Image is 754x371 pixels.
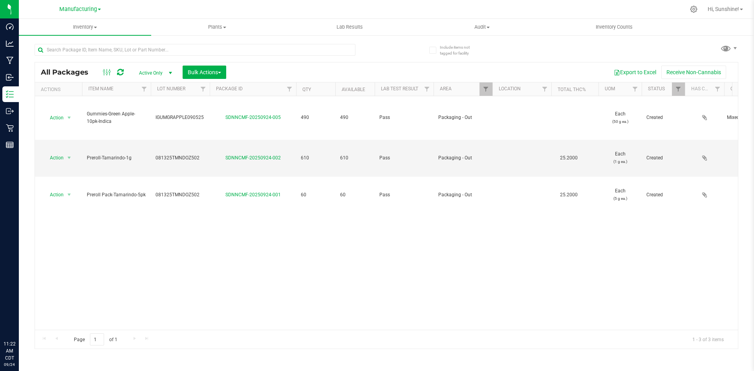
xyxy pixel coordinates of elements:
a: Filter [197,82,210,96]
a: Filter [711,82,724,96]
span: Pass [379,154,429,162]
inline-svg: Manufacturing [6,57,14,64]
span: 081325TMNDOZ502 [156,154,205,162]
a: Filter [629,82,642,96]
span: Plants [152,24,283,31]
span: Created [646,191,680,199]
p: 11:22 AM CDT [4,340,15,362]
p: (5 g ea.) [603,195,637,202]
span: Manufacturing [59,6,97,13]
span: Packaging - Out [438,154,488,162]
a: Filter [672,82,685,96]
span: Hi, Sunshine! [708,6,739,12]
span: Action [43,189,64,200]
span: Audit [416,24,548,31]
a: Location [499,86,521,91]
th: Has COA [685,82,724,96]
span: Bulk Actions [188,69,221,75]
span: Packaging - Out [438,191,488,199]
span: 490 [301,114,331,121]
a: UOM [605,86,615,91]
span: Preroll-Tamarindo-1g [87,154,146,162]
iframe: Resource center [8,308,31,332]
span: 081325TMNDOZ502 [156,191,205,199]
inline-svg: Analytics [6,40,14,48]
a: Item Name [88,86,113,91]
span: Packaging - Out [438,114,488,121]
span: select [64,152,74,163]
a: Filter [538,82,551,96]
span: Pass [379,114,429,121]
span: Each [603,187,637,202]
span: Lab Results [326,24,373,31]
span: Inventory [19,24,151,31]
a: Filter [479,82,492,96]
span: Action [43,152,64,163]
a: Filter [283,82,296,96]
a: Inventory [19,19,151,35]
a: Lot Number [157,86,185,91]
span: 610 [301,154,331,162]
span: 610 [340,154,370,162]
p: (1 g ea.) [603,158,637,165]
span: 490 [340,114,370,121]
span: Each [603,150,637,165]
p: 09/24 [4,362,15,367]
a: Filter [421,82,434,96]
a: Package ID [216,86,243,91]
span: IGUMGRAPPLE090525 [156,114,205,121]
a: Status [648,86,665,91]
a: Plants [151,19,284,35]
span: 60 [301,191,331,199]
a: SDNNCMF-20250924-001 [225,192,281,197]
span: 25.2000 [556,189,582,201]
inline-svg: Outbound [6,107,14,115]
div: Actions [41,87,79,92]
button: Receive Non-Cannabis [661,66,726,79]
a: Area [440,86,452,91]
a: Lab Test Result [381,86,418,91]
inline-svg: Inventory [6,90,14,98]
inline-svg: Reports [6,141,14,149]
a: Qty [302,87,311,92]
span: Action [43,112,64,123]
a: SDNNCMF-20250924-005 [225,115,281,120]
input: 1 [90,333,104,345]
span: Include items not tagged for facility [440,44,479,56]
iframe: Resource center unread badge [23,307,33,316]
span: 60 [340,191,370,199]
inline-svg: Dashboard [6,23,14,31]
a: Audit [416,19,548,35]
p: (50 g ea.) [603,118,637,125]
a: Total THC% [558,87,586,92]
a: Filter [138,82,151,96]
span: Created [646,154,680,162]
span: Gummies-Green Apple-10pk-Indica [87,110,146,125]
span: Page of 1 [67,333,124,345]
span: Inventory Counts [585,24,643,31]
inline-svg: Inbound [6,73,14,81]
button: Export to Excel [609,66,661,79]
a: SDNNCMF-20250924-002 [225,155,281,161]
a: Available [342,87,365,92]
button: Bulk Actions [183,66,226,79]
span: select [64,189,74,200]
input: Search Package ID, Item Name, SKU, Lot or Part Number... [35,44,355,56]
span: Each [603,110,637,125]
span: Preroll Pack-Tamarindo-5pk [87,191,146,199]
span: Pass [379,191,429,199]
div: Manage settings [689,5,699,13]
span: All Packages [41,68,96,77]
inline-svg: Retail [6,124,14,132]
span: 1 - 3 of 3 items [686,333,730,345]
span: 25.2000 [556,152,582,164]
a: Lab Results [284,19,416,35]
span: select [64,112,74,123]
a: Inventory Counts [548,19,681,35]
span: Created [646,114,680,121]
